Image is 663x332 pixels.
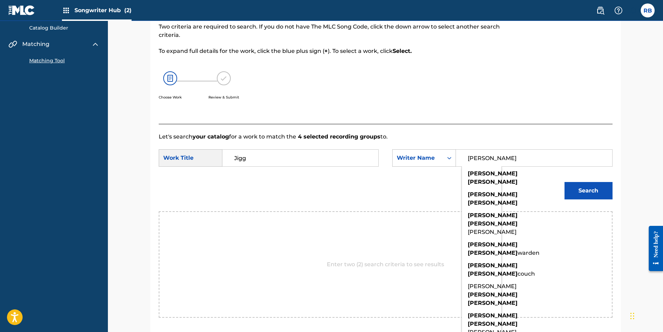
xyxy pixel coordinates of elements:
img: MLC Logo [8,5,35,15]
strong: [PERSON_NAME] [468,191,518,198]
button: Search [565,182,613,199]
span: warden [518,250,539,256]
strong: [PERSON_NAME] [468,312,518,319]
p: Choose Work [159,95,182,100]
img: help [614,6,623,15]
p: To expand full details for the work, click the blue plus sign ( ). To select a work, click [159,47,508,55]
strong: [PERSON_NAME] [468,170,518,177]
img: Top Rightsholders [62,6,70,15]
p: Let's search for a work to match the to. [159,133,613,141]
img: 26af456c4569493f7445.svg [163,71,177,85]
p: Enter two (2) search criteria to see results [327,260,444,269]
div: Notifications [630,7,637,14]
strong: 4 selected recording groups [296,133,380,140]
iframe: Resource Center [644,221,663,277]
strong: your catalog [192,133,229,140]
a: Public Search [593,3,607,17]
span: [PERSON_NAME] [468,283,516,290]
strong: [PERSON_NAME] [468,179,518,185]
strong: [PERSON_NAME] [468,262,518,269]
span: Matching [22,40,49,48]
iframe: Chat Widget [628,299,663,332]
div: Writer Name [397,154,439,162]
img: search [596,6,605,15]
p: Two criteria are required to search. If you do not have The MLC Song Code, click the down arrow t... [159,23,508,39]
form: Search Form [159,141,613,211]
strong: [PERSON_NAME] [468,321,518,327]
div: User Menu [641,3,655,17]
strong: [PERSON_NAME] [468,241,518,248]
span: couch [518,270,535,277]
strong: [PERSON_NAME] [468,199,518,206]
strong: [PERSON_NAME] [468,220,518,227]
span: [PERSON_NAME] [468,229,516,235]
div: Drag [630,306,634,326]
strong: + [324,48,328,54]
strong: Select. [393,48,412,54]
p: Review & Submit [208,95,239,100]
strong: [PERSON_NAME] [468,291,518,298]
a: Catalog Builder [29,24,100,32]
img: 173f8e8b57e69610e344.svg [217,71,231,85]
strong: [PERSON_NAME] [468,270,518,277]
a: Matching Tool [29,57,100,64]
strong: [PERSON_NAME] [468,300,518,306]
img: expand [91,40,100,48]
img: Matching [8,40,17,48]
div: Help [611,3,625,17]
span: Songwriter Hub [74,6,132,14]
strong: [PERSON_NAME] [468,212,518,219]
span: (2) [124,7,132,14]
strong: [PERSON_NAME] [468,250,518,256]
